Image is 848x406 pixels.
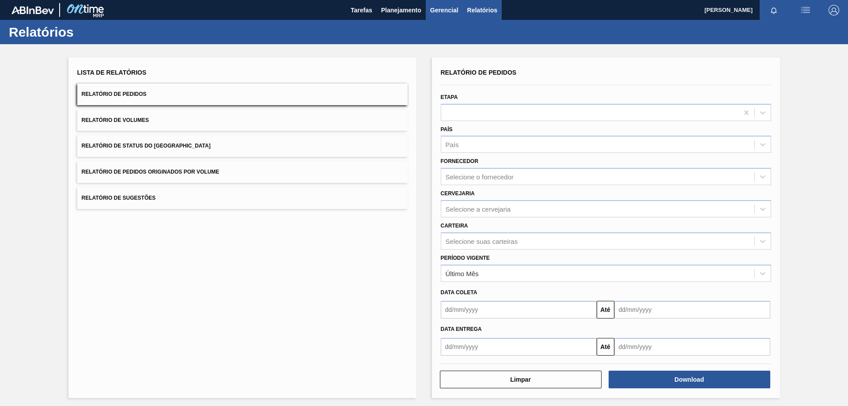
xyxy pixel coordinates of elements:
span: Relatório de Pedidos Originados por Volume [82,169,220,175]
label: País [441,126,453,133]
span: Relatório de Pedidos [441,69,517,76]
span: Gerencial [430,5,458,15]
div: Selecione suas carteiras [446,237,518,245]
span: Relatório de Status do [GEOGRAPHIC_DATA] [82,143,211,149]
div: Selecione a cervejaria [446,205,511,212]
label: Carteira [441,223,468,229]
button: Download [609,371,770,388]
button: Até [597,338,614,356]
img: userActions [800,5,811,15]
input: dd/mm/yyyy [441,338,597,356]
input: dd/mm/yyyy [441,301,597,319]
label: Cervejaria [441,190,475,197]
div: Selecione o fornecedor [446,173,514,181]
button: Relatório de Sugestões [77,187,408,209]
img: Logout [829,5,839,15]
button: Relatório de Pedidos Originados por Volume [77,161,408,183]
span: Relatório de Sugestões [82,195,156,201]
h1: Relatórios [9,27,166,37]
button: Notificações [760,4,788,16]
button: Relatório de Status do [GEOGRAPHIC_DATA] [77,135,408,157]
span: Planejamento [381,5,421,15]
div: Último Mês [446,269,479,277]
label: Período Vigente [441,255,490,261]
input: dd/mm/yyyy [614,338,770,356]
button: Relatório de Pedidos [77,83,408,105]
span: Relatório de Volumes [82,117,149,123]
span: Relatório de Pedidos [82,91,147,97]
label: Fornecedor [441,158,478,164]
span: Data coleta [441,289,477,296]
label: Etapa [441,94,458,100]
img: TNhmsLtSVTkK8tSr43FrP2fwEKptu5GPRR3wAAAABJRU5ErkJggg== [11,6,54,14]
div: País [446,141,459,148]
button: Até [597,301,614,319]
span: Lista de Relatórios [77,69,147,76]
button: Relatório de Volumes [77,110,408,131]
input: dd/mm/yyyy [614,301,770,319]
span: Tarefas [351,5,372,15]
button: Limpar [440,371,602,388]
span: Data Entrega [441,326,482,332]
span: Relatórios [467,5,497,15]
